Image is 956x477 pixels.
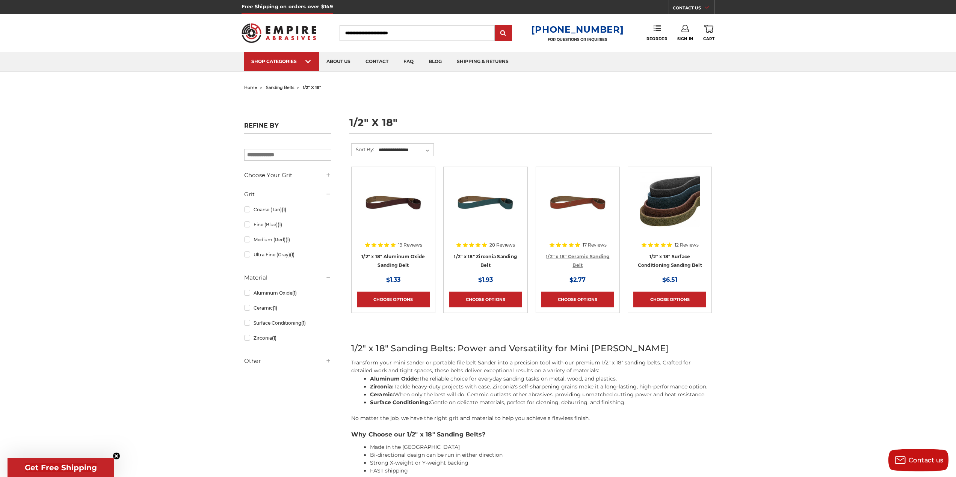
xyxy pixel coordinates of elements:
a: 1/2" x 18" Zirconia File Belt [449,172,522,245]
a: 1/2" x 18" Ceramic File Belt [541,172,614,245]
a: 1/2" x 18" Surface Conditioning Sanding Belt [638,254,702,268]
h5: Other [244,357,331,366]
a: shipping & returns [449,52,516,71]
a: Choose Options [633,292,706,307]
input: Submit [496,26,511,41]
li: Tackle heavy-duty projects with ease. Zirconia's self-sharpening grains make it a long-lasting, h... [370,383,712,391]
span: Reorder [646,36,667,41]
span: (1) [273,305,277,311]
h5: Refine by [244,122,331,134]
img: 1/2" x 18" Zirconia File Belt [455,172,515,232]
a: Ultra Fine (Gray) [244,248,331,261]
h5: Material [244,273,331,282]
a: blog [421,52,449,71]
a: [PHONE_NUMBER] [531,24,624,35]
span: Contact us [909,457,944,464]
li: Strong X-weight or Y-weight backing [370,459,712,467]
a: Coarse (Tan) [244,203,331,216]
h1: 1/2" x 18" [349,117,712,134]
a: Choose Options [449,292,522,307]
img: Empire Abrasives [242,18,317,48]
span: Cart [703,36,714,41]
img: 1/2" x 18" Ceramic File Belt [548,172,608,232]
a: 1/2" x 18" Ceramic Sanding Belt [546,254,610,268]
span: (1) [278,222,282,227]
a: Ceramic [244,301,331,314]
span: 12 Reviews [675,243,699,247]
a: Reorder [646,25,667,41]
p: Transform your mini sander or portable file belt Sander into a precision tool with our premium 1/... [351,359,712,375]
a: CONTACT US [673,4,714,14]
p: No matter the job, we have the right grit and material to help you achieve a flawless finish. [351,414,712,422]
a: Medium (Red) [244,233,331,246]
h2: 1/2" x 18" Sanding Belts: Power and Versatility for Mini [PERSON_NAME] [351,342,712,355]
li: Made in the [GEOGRAPHIC_DATA] [370,443,712,451]
span: $1.33 [386,276,400,283]
a: contact [358,52,396,71]
a: Aluminum Oxide [244,286,331,299]
strong: Ceramic: [370,391,394,398]
button: Contact us [888,449,948,471]
strong: Surface Conditioning: [370,399,430,406]
button: Close teaser [113,452,120,460]
h5: Grit [244,190,331,199]
a: Surface Conditioning [244,316,331,330]
a: home [244,85,257,90]
a: Surface Conditioning Sanding Belts [633,172,706,245]
img: 1/2" x 18" Aluminum Oxide File Belt [363,172,423,232]
span: 20 Reviews [489,243,515,247]
li: Gentle on delicate materials, perfect for cleaning, deburring, and finishing. [370,399,712,406]
li: FAST shipping [370,467,712,475]
span: (1) [282,207,286,212]
li: When only the best will do. Ceramic outlasts other abrasives, providing unmatched cutting power a... [370,391,712,399]
span: (1) [292,290,297,296]
span: $2.77 [569,276,586,283]
span: 1/2" x 18" [303,85,321,90]
a: 1/2" x 18" Aluminum Oxide Sanding Belt [361,254,425,268]
a: faq [396,52,421,71]
li: The reliable choice for everyday sanding tasks on metal, wood, and plastics. [370,375,712,383]
span: $1.93 [478,276,493,283]
a: Cart [703,25,714,41]
a: sanding belts [266,85,294,90]
span: (1) [285,237,290,242]
a: Choose Options [357,292,430,307]
span: (1) [272,335,276,341]
a: Choose Options [541,292,614,307]
img: Surface Conditioning Sanding Belts [640,172,700,232]
span: 19 Reviews [398,243,422,247]
p: FOR QUESTIONS OR INQUIRIES [531,37,624,42]
span: Sign In [677,36,693,41]
div: SHOP CATEGORIES [251,59,311,64]
span: (1) [301,320,306,326]
span: (1) [290,252,295,257]
a: Zirconia [244,331,331,345]
li: Bi-directional design can be run in either direction [370,451,712,459]
a: 1/2" x 18" Aluminum Oxide File Belt [357,172,430,245]
span: $6.51 [662,276,677,283]
a: about us [319,52,358,71]
div: Get Free ShippingClose teaser [8,458,114,477]
select: Sort By: [378,144,433,156]
h3: Why Choose our 1/2" x 18" Sanding Belts? [351,430,712,439]
strong: Aluminum Oxide: [370,375,419,382]
label: Sort By: [352,144,374,155]
a: Fine (Blue) [244,218,331,231]
h5: Choose Your Grit [244,171,331,180]
span: Get Free Shipping [25,463,97,472]
span: 17 Reviews [583,243,607,247]
strong: Zirconia: [370,383,394,390]
a: 1/2" x 18" Zirconia Sanding Belt [454,254,517,268]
